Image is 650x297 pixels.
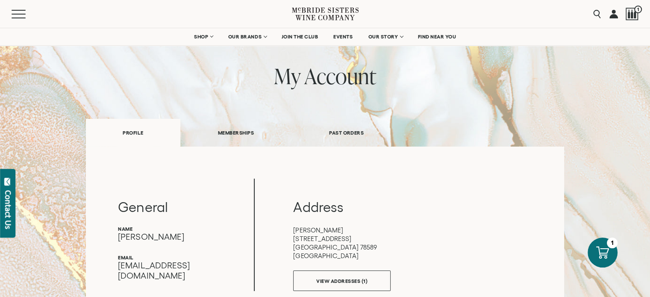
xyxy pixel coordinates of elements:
strong: name [118,226,132,232]
p: [EMAIL_ADDRESS][DOMAIN_NAME] [118,260,254,281]
a: OUR BRANDS [223,28,272,45]
a: MEMBERSHIPS [180,118,291,147]
h3: General [118,198,254,216]
a: FIND NEAR YOU [412,28,462,45]
h3: Address [293,198,532,216]
span: OUR STORY [368,34,398,40]
span: JOIN THE CLUB [282,34,318,40]
p: [PERSON_NAME] [STREET_ADDRESS] [GEOGRAPHIC_DATA] 78589 [GEOGRAPHIC_DATA] [293,226,532,260]
div: 1 [607,238,618,248]
span: OUR BRANDS [228,34,262,40]
h1: my account [86,64,564,88]
span: EVENTS [333,34,353,40]
a: VIEW ADDRESSES (1) [293,271,391,291]
button: Mobile Menu Trigger [12,10,42,18]
a: PAST ORDERS [291,118,401,147]
a: JOIN THE CLUB [276,28,324,45]
span: FIND NEAR YOU [418,34,456,40]
span: 1 [634,6,642,13]
div: Contact Us [4,190,12,229]
a: SHOP [188,28,218,45]
a: PROFILE [86,119,180,147]
strong: email [118,255,133,260]
span: SHOP [194,34,209,40]
a: EVENTS [328,28,358,45]
a: OUR STORY [362,28,408,45]
p: [PERSON_NAME] [118,232,254,242]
